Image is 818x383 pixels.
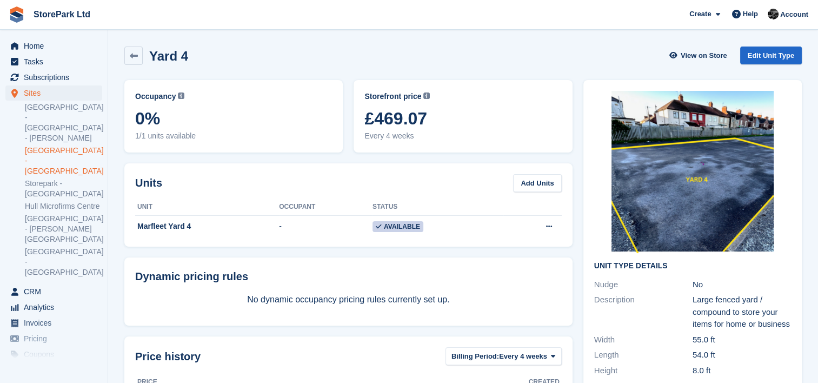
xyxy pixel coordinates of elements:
[364,130,561,142] span: Every 4 weeks
[681,50,727,61] span: View on Store
[135,199,279,216] th: Unit
[24,54,89,69] span: Tasks
[594,262,791,270] h2: Unit Type details
[135,348,201,365] span: Price history
[24,85,89,101] span: Sites
[373,221,423,232] span: Available
[693,294,791,331] div: Large fenced yard / compound to store your items for home or business
[5,70,102,85] a: menu
[24,284,89,299] span: CRM
[594,334,693,346] div: Width
[25,247,102,278] a: [GEOGRAPHIC_DATA] - [GEOGRAPHIC_DATA]
[780,9,808,20] span: Account
[5,284,102,299] a: menu
[135,109,332,128] span: 0%
[5,38,102,54] a: menu
[135,175,162,191] h2: Units
[25,179,102,199] a: Storepark - [GEOGRAPHIC_DATA]
[693,334,791,346] div: 55.0 ft
[24,347,89,362] span: Coupons
[5,85,102,101] a: menu
[594,365,693,377] div: Height
[689,9,711,19] span: Create
[693,349,791,361] div: 54.0 ft
[25,201,102,212] a: Hull Microfirms Centre
[24,38,89,54] span: Home
[149,49,188,63] h2: Yard 4
[29,5,95,23] a: StorePark Ltd
[24,331,89,346] span: Pricing
[5,347,102,362] a: menu
[513,174,561,192] a: Add Units
[693,279,791,291] div: No
[279,199,373,216] th: Occupant
[423,93,430,99] img: icon-info-grey-7440780725fd019a000dd9b08b2336e03edf1995a4989e88bcd33f0948082b44.svg
[9,6,25,23] img: stora-icon-8386f47178a22dfd0bd8f6a31ec36ba5ce8667c1dd55bd0f319d3a0aa187defe.svg
[5,54,102,69] a: menu
[594,294,693,331] div: Description
[364,109,561,128] span: £469.07
[594,349,693,361] div: Length
[743,9,758,19] span: Help
[24,300,89,315] span: Analytics
[611,91,774,253] img: 3.png
[24,70,89,85] span: Subscriptions
[499,351,547,362] span: Every 4 weeks
[135,221,279,232] div: Marfleet Yard 4
[451,351,499,362] span: Billing Period:
[178,93,184,99] img: icon-info-grey-7440780725fd019a000dd9b08b2336e03edf1995a4989e88bcd33f0948082b44.svg
[364,91,421,102] span: Storefront price
[5,300,102,315] a: menu
[668,47,731,64] a: View on Store
[5,315,102,331] a: menu
[693,365,791,377] div: 8.0 ft
[25,102,102,143] a: [GEOGRAPHIC_DATA] - [GEOGRAPHIC_DATA] - [PERSON_NAME]
[135,293,562,306] p: No dynamic occupancy pricing rules currently set up.
[768,9,779,19] img: Ryan Mulcahy
[740,47,802,64] a: Edit Unit Type
[135,91,176,102] span: Occupancy
[25,146,102,176] a: [GEOGRAPHIC_DATA] - [GEOGRAPHIC_DATA]
[24,315,89,331] span: Invoices
[135,268,562,285] div: Dynamic pricing rules
[5,331,102,346] a: menu
[135,130,332,142] span: 1/1 units available
[373,199,503,216] th: Status
[279,215,373,238] td: -
[25,214,102,245] a: [GEOGRAPHIC_DATA] - [PERSON_NAME][GEOGRAPHIC_DATA]
[445,347,562,365] button: Billing Period: Every 4 weeks
[594,279,693,291] div: Nudge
